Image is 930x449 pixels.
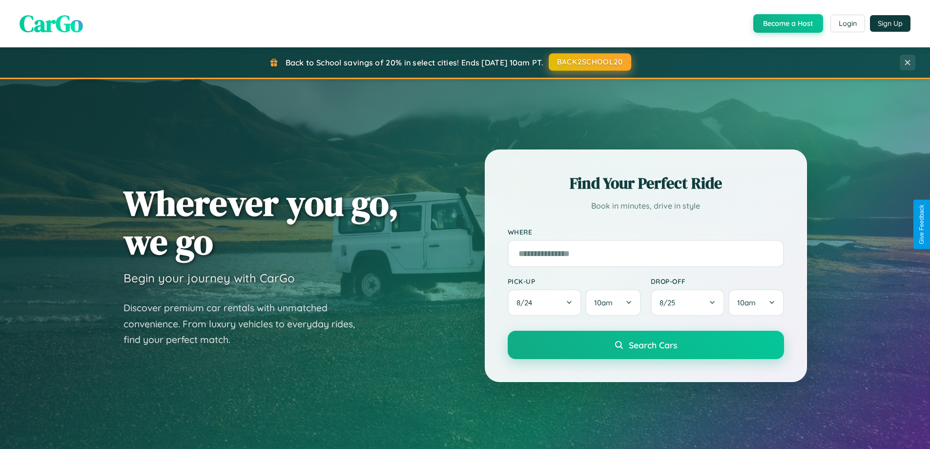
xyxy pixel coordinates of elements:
button: 8/24 [508,289,582,316]
button: Sign Up [870,15,910,32]
p: Discover premium car rentals with unmatched convenience. From luxury vehicles to everyday rides, ... [124,300,368,348]
h2: Find Your Perfect Ride [508,172,784,194]
button: BACK2SCHOOL20 [549,53,631,71]
span: 8 / 25 [660,298,680,307]
p: Book in minutes, drive in style [508,199,784,213]
span: 8 / 24 [517,298,537,307]
button: Login [830,15,865,32]
button: 8/25 [651,289,725,316]
button: Search Cars [508,331,784,359]
label: Where [508,228,784,236]
label: Drop-off [651,277,784,285]
label: Pick-up [508,277,641,285]
div: Give Feedback [918,205,925,244]
span: Search Cars [629,340,677,350]
span: 10am [737,298,756,307]
span: CarGo [20,7,83,40]
h3: Begin your journey with CarGo [124,271,295,285]
span: Back to School savings of 20% in select cities! Ends [DATE] 10am PT. [286,58,543,67]
h1: Wherever you go, we go [124,184,399,261]
button: 10am [585,289,641,316]
button: Become a Host [753,14,823,33]
button: 10am [728,289,784,316]
span: 10am [594,298,613,307]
